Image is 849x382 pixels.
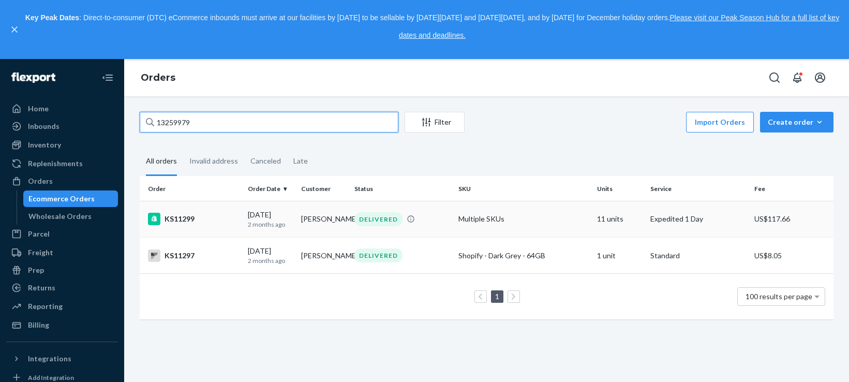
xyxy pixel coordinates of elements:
a: Orders [141,72,175,83]
td: [PERSON_NAME] [297,201,350,237]
a: Inventory [6,137,118,153]
th: Status [350,176,454,201]
td: 11 units [593,201,646,237]
strong: Key Peak Dates [25,13,79,22]
td: Multiple SKUs [454,201,593,237]
a: Billing [6,317,118,333]
img: Flexport logo [11,72,55,83]
button: Open notifications [787,67,808,88]
div: KS11297 [148,249,240,262]
div: Billing [28,320,49,330]
div: Replenishments [28,158,83,169]
div: Inbounds [28,121,59,131]
a: Returns [6,280,118,296]
div: Returns [28,283,55,293]
span: 100 results per page [746,292,812,301]
div: Add Integration [28,373,74,382]
ol: breadcrumbs [132,63,184,93]
div: KS11299 [148,213,240,225]
a: Inbounds [6,118,118,135]
a: Ecommerce Orders [23,190,118,207]
div: Ecommerce Orders [28,194,95,204]
th: Fee [750,176,833,201]
div: [DATE] [248,246,293,265]
td: 1 unit [593,238,646,274]
th: Units [593,176,646,201]
div: DELIVERED [354,248,403,262]
div: Invalid address [189,148,238,174]
div: Freight [28,247,53,258]
button: Open Search Box [764,67,785,88]
a: Replenishments [6,155,118,172]
div: DELIVERED [354,212,403,226]
a: Page 1 is your current page [493,292,501,301]
td: [PERSON_NAME] [297,238,350,274]
button: Open account menu [810,67,830,88]
button: Create order [760,112,833,133]
button: Filter [405,112,465,133]
th: SKU [454,176,593,201]
td: US$117.66 [750,201,833,237]
div: Inventory [28,140,61,150]
div: Wholesale Orders [28,211,92,222]
th: Order Date [244,176,297,201]
div: [DATE] [248,210,293,229]
div: Prep [28,265,44,275]
div: Integrations [28,354,71,364]
div: Canceled [250,148,281,174]
div: Parcel [28,229,50,239]
div: Create order [768,117,826,127]
div: Reporting [28,301,63,312]
a: Prep [6,262,118,278]
p: 2 months ago [248,220,293,229]
th: Order [140,176,244,201]
button: Integrations [6,350,118,367]
button: Close Navigation [97,67,118,88]
div: Orders [28,176,53,186]
a: Home [6,100,118,117]
a: Wholesale Orders [23,208,118,225]
a: Please visit our Peak Season Hub for a full list of key dates and deadlines. [399,13,839,39]
div: All orders [146,148,177,176]
a: Reporting [6,298,118,315]
div: Late [293,148,308,174]
a: Parcel [6,226,118,242]
div: Home [28,104,49,114]
th: Service [646,176,750,201]
p: Expedited 1 Day [650,214,746,224]
div: Shopify - Dark Grey - 64GB [458,251,589,261]
div: Filter [405,117,464,127]
input: Search orders [140,112,398,133]
a: Orders [6,173,118,189]
a: Freight [6,244,118,261]
td: US$8.05 [750,238,833,274]
button: close, [9,24,20,35]
p: : Direct-to-consumer (DTC) eCommerce inbounds must arrive at our facilities by [DATE] to be sella... [25,9,840,44]
button: Import Orders [686,112,754,133]
div: Customer [301,184,346,193]
p: Standard [650,251,746,261]
p: 2 months ago [248,256,293,265]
